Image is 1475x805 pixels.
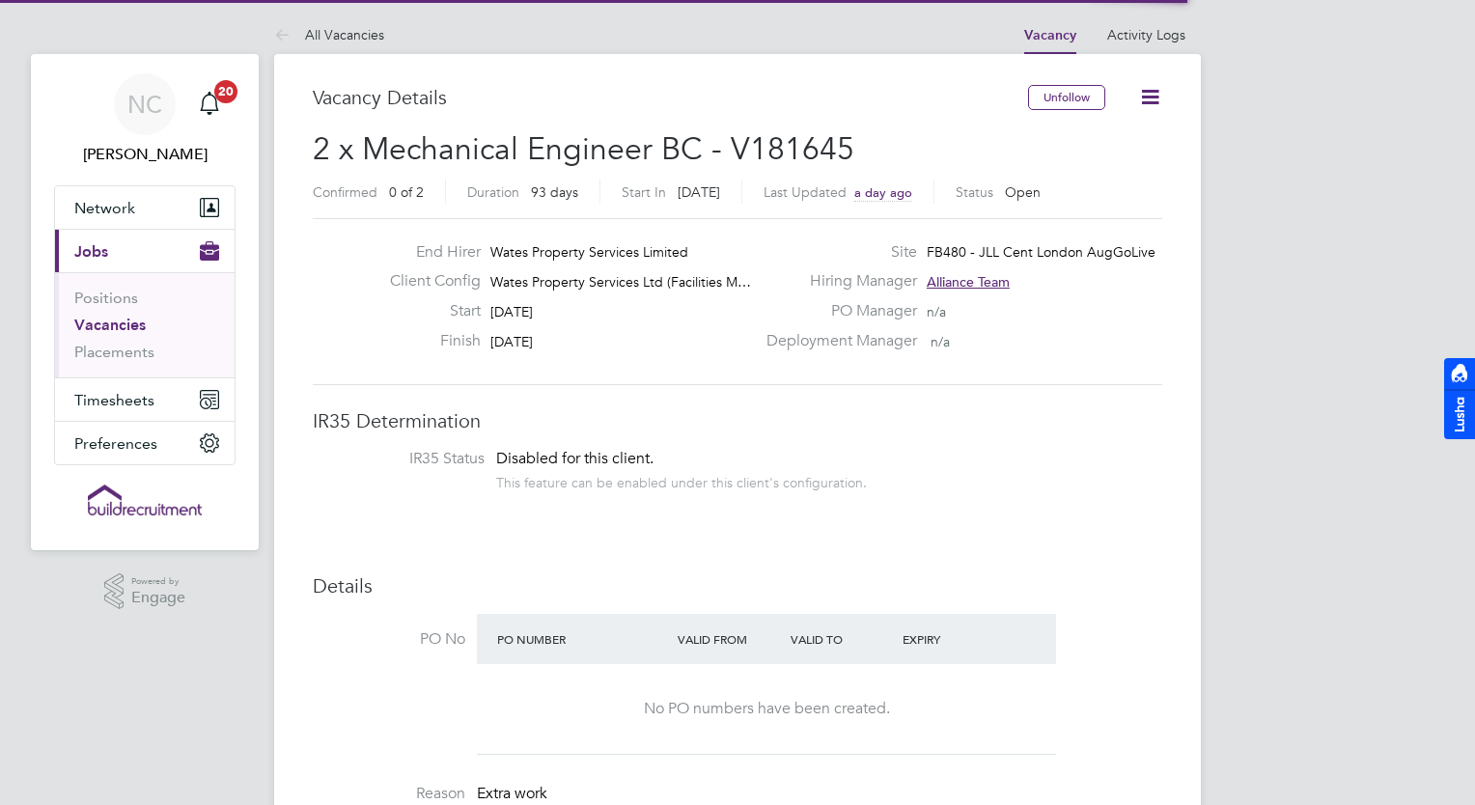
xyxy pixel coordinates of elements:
span: Wates Property Services Limited [490,243,688,261]
a: All Vacancies [274,26,384,43]
span: Wates Property Services Ltd (Facilities M… [490,273,751,291]
button: Unfollow [1028,85,1105,110]
label: IR35 Status [332,449,485,469]
label: Deployment Manager [755,331,917,351]
label: Start In [622,183,666,201]
a: Go to home page [54,485,236,515]
div: PO Number [492,622,673,656]
span: a day ago [854,184,912,201]
label: Site [755,242,917,263]
span: Powered by [131,573,185,590]
span: 20 [214,80,237,103]
h3: Details [313,573,1162,598]
label: Last Updated [764,183,847,201]
div: Expiry [898,622,1011,656]
label: Finish [375,331,481,351]
a: Placements [74,343,154,361]
label: Reason [313,784,465,804]
span: Natalie Carr [54,143,236,166]
div: No PO numbers have been created. [496,699,1037,719]
label: Start [375,301,481,321]
span: 2 x Mechanical Engineer BC - V181645 [313,130,854,168]
label: Duration [467,183,519,201]
span: Extra work [477,784,547,803]
label: Status [956,183,993,201]
span: n/a [931,333,950,350]
a: Activity Logs [1107,26,1185,43]
div: Valid To [786,622,899,656]
label: PO No [313,629,465,650]
h3: IR35 Determination [313,408,1162,433]
label: End Hirer [375,242,481,263]
label: Hiring Manager [755,271,917,291]
div: This feature can be enabled under this client's configuration. [496,469,867,491]
label: Client Config [375,271,481,291]
button: Network [55,186,235,229]
span: Disabled for this client. [496,449,654,468]
span: Engage [131,590,185,606]
button: Jobs [55,230,235,272]
span: Alliance Team [927,273,1010,291]
span: Open [1005,183,1041,201]
span: [DATE] [678,183,720,201]
div: Valid From [673,622,786,656]
span: 93 days [531,183,578,201]
a: Vacancies [74,316,146,334]
button: Preferences [55,422,235,464]
div: Jobs [55,272,235,377]
a: NC[PERSON_NAME] [54,73,236,166]
a: 20 [190,73,229,135]
span: FB480 - JLL Cent London AugGoLive [927,243,1155,261]
span: [DATE] [490,303,533,320]
a: Powered byEngage [104,573,186,610]
span: n/a [927,303,946,320]
span: [DATE] [490,333,533,350]
h3: Vacancy Details [313,85,1028,110]
a: Vacancy [1024,27,1076,43]
span: NC [127,92,162,117]
span: Jobs [74,242,108,261]
span: Timesheets [74,391,154,409]
img: buildrec-logo-retina.png [88,485,202,515]
span: 0 of 2 [389,183,424,201]
span: Preferences [74,434,157,453]
label: Confirmed [313,183,377,201]
label: PO Manager [755,301,917,321]
span: Network [74,199,135,217]
nav: Main navigation [31,54,259,550]
a: Positions [74,289,138,307]
button: Timesheets [55,378,235,421]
